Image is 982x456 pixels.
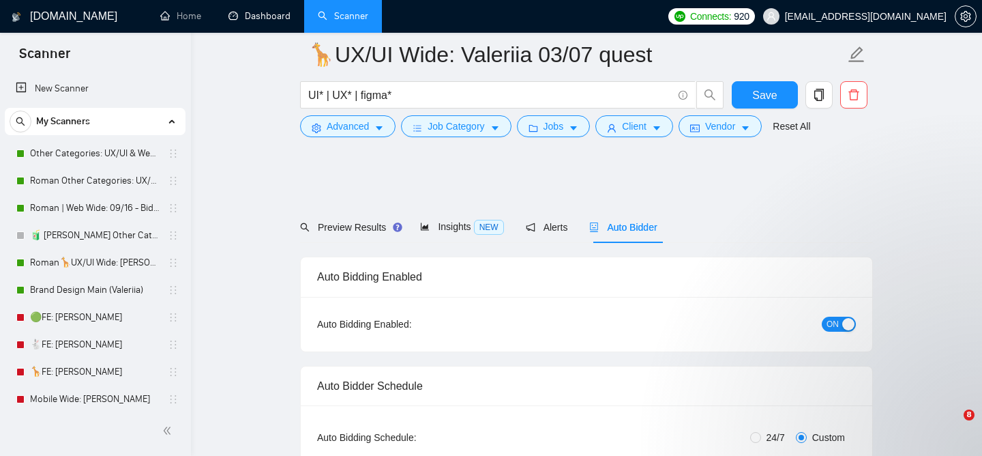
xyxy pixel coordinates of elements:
span: delete [841,89,867,101]
span: Save [752,87,777,104]
a: Mobile Wide: [PERSON_NAME] [30,386,160,413]
button: setting [955,5,977,27]
span: My Scanners [36,108,90,135]
a: Brand Design Main (Valeriia) [30,276,160,304]
iframe: Intercom live chat [936,410,968,442]
a: 🦒FE: [PERSON_NAME] [30,358,160,386]
span: 8 [964,410,974,421]
input: Scanner name... [308,38,845,72]
a: 🧃 [PERSON_NAME] Other Categories 09.12: UX/UI & Web design [30,222,160,249]
span: Job Category [428,119,484,134]
a: dashboardDashboard [228,10,291,22]
img: logo [12,6,21,28]
span: search [10,117,31,126]
span: Custom [807,430,850,445]
span: area-chart [420,222,430,231]
span: holder [168,175,179,186]
span: holder [168,257,179,268]
span: Insights [420,221,503,232]
span: holder [168,230,179,241]
span: folder [529,123,538,133]
span: holder [168,394,179,405]
div: Tooltip anchor [391,221,404,233]
a: setting [955,11,977,22]
span: bars [413,123,422,133]
button: userClientcaret-down [595,115,673,137]
span: Auto Bidder [589,222,657,233]
div: Auto Bidding Enabled [317,257,856,296]
span: Client [622,119,646,134]
span: holder [168,367,179,377]
span: Scanner [8,44,81,72]
span: info-circle [679,91,687,100]
div: Auto Bidding Enabled: [317,317,496,332]
span: holder [168,285,179,296]
span: search [300,223,310,232]
a: Roman🦒UX/UI Wide: [PERSON_NAME] 03/07 quest 22/09 [30,249,160,276]
span: caret-down [374,123,384,133]
a: Roman | Web Wide: 09/16 - Bid in Range [30,195,160,222]
a: 🐇FE: [PERSON_NAME] [30,331,160,358]
span: robot [589,223,599,232]
a: 🟢FE: [PERSON_NAME] [30,304,160,331]
img: upwork-logo.png [674,11,685,22]
button: barsJob Categorycaret-down [401,115,511,137]
span: copy [806,89,832,101]
span: caret-down [741,123,750,133]
span: double-left [162,424,176,438]
button: Save [732,81,798,109]
span: ON [827,317,839,332]
span: edit [848,46,865,63]
button: delete [840,81,867,109]
span: idcard [690,123,700,133]
span: holder [168,312,179,323]
a: Roman Other Categories: UX/UI & Web design copy [PERSON_NAME] [30,167,160,195]
span: Vendor [705,119,735,134]
button: idcardVendorcaret-down [679,115,762,137]
span: setting [312,123,321,133]
a: New Scanner [16,75,175,102]
a: searchScanner [318,10,368,22]
span: Preview Results [300,222,398,233]
span: holder [168,203,179,214]
li: New Scanner [5,75,185,102]
span: Advanced [327,119,369,134]
span: Alerts [526,222,568,233]
div: Auto Bidder Schedule [317,367,856,405]
button: folderJobscaret-down [517,115,591,137]
span: caret-down [569,123,578,133]
div: Auto Bidding Schedule: [317,430,496,445]
button: search [696,81,724,109]
span: Jobs [544,119,564,134]
span: caret-down [490,123,500,133]
span: holder [168,339,179,350]
button: copy [805,81,833,109]
span: caret-down [652,123,661,133]
a: homeHome [160,10,201,22]
button: search [10,111,31,132]
span: 24/7 [761,430,790,445]
span: NEW [474,220,504,235]
span: holder [168,148,179,159]
span: user [767,12,776,21]
input: Search Freelance Jobs... [308,87,672,104]
button: settingAdvancedcaret-down [300,115,396,137]
span: user [607,123,616,133]
span: search [697,89,723,101]
a: Other Categories: UX/UI & Web design Valeriia [30,140,160,167]
a: Reset All [773,119,810,134]
span: 920 [734,9,749,24]
span: notification [526,223,535,232]
span: Connects: [690,9,731,24]
span: setting [955,11,976,22]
